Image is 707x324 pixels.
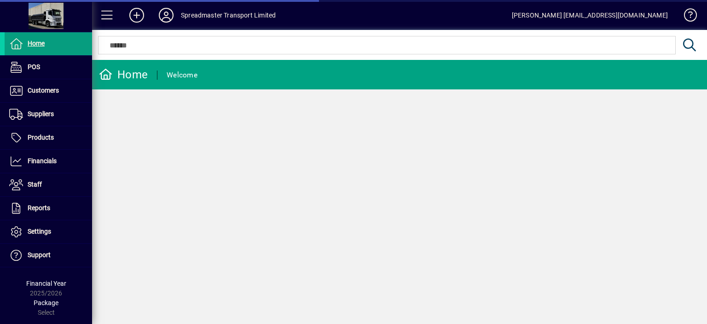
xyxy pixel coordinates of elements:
[28,63,40,71] span: POS
[5,197,92,220] a: Reports
[151,7,181,24] button: Profile
[512,8,668,23] div: [PERSON_NAME] [EMAIL_ADDRESS][DOMAIN_NAME]
[677,2,695,32] a: Knowledge Base
[34,299,58,306] span: Package
[5,173,92,196] a: Staff
[28,251,51,259] span: Support
[5,126,92,149] a: Products
[28,40,45,47] span: Home
[5,220,92,243] a: Settings
[28,134,54,141] span: Products
[28,204,50,212] span: Reports
[99,67,148,82] div: Home
[167,68,197,82] div: Welcome
[28,157,57,165] span: Financials
[5,103,92,126] a: Suppliers
[28,181,42,188] span: Staff
[5,150,92,173] a: Financials
[28,110,54,118] span: Suppliers
[28,87,59,94] span: Customers
[122,7,151,24] button: Add
[5,244,92,267] a: Support
[5,56,92,79] a: POS
[28,228,51,235] span: Settings
[26,280,66,287] span: Financial Year
[5,79,92,102] a: Customers
[181,8,276,23] div: Spreadmaster Transport Limited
